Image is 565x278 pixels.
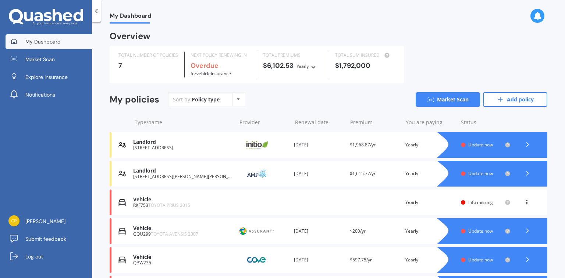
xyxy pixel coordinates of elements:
[135,119,234,126] div: Type/name
[238,138,275,152] img: Initio
[335,52,395,59] div: TOTAL SUM INSURED
[461,119,511,126] div: Status
[238,253,275,267] img: Cove
[191,70,231,77] span: for Vehicle insurance
[294,256,344,264] div: [DATE]
[263,62,323,70] div: $6,102.53
[133,203,232,208] div: RKF753
[118,256,126,264] img: Vehicle
[6,34,92,49] a: My Dashboard
[483,92,547,107] a: Add policy
[8,215,19,226] img: 74502827aed9a9863463e3a6b28cc560
[25,91,55,98] span: Notifications
[350,257,372,263] span: $597.75/yr
[238,224,275,238] img: Protecta
[118,141,126,149] img: Landlord
[405,256,455,264] div: Yearly
[133,145,232,150] div: [STREET_ADDRESS]
[192,96,220,103] div: Policy type
[6,232,92,246] a: Submit feedback
[6,70,92,84] a: Explore insurance
[25,218,65,225] span: [PERSON_NAME]
[133,139,232,145] div: Landlord
[350,170,376,177] span: $1,615.77/yr
[118,227,126,235] img: Vehicle
[350,119,400,126] div: Premium
[25,38,61,45] span: My Dashboard
[191,61,218,70] b: Overdue
[110,32,150,40] div: Overview
[110,12,151,22] span: My Dashboard
[118,170,126,177] img: Landlord
[133,197,232,203] div: Vehicle
[468,142,493,148] span: Update now
[6,214,92,229] a: [PERSON_NAME]
[173,96,220,103] div: Sort by:
[405,170,455,177] div: Yearly
[151,231,198,237] span: TOYOTA AVENSIS 2007
[133,232,232,237] div: GQU299
[350,142,376,148] span: $1,968.87/yr
[335,62,395,69] div: $1,792,000
[118,62,178,69] div: 7
[296,63,309,70] div: Yearly
[118,199,126,206] img: Vehicle
[294,227,344,235] div: [DATE]
[468,228,493,234] span: Update now
[133,168,232,174] div: Landlord
[468,199,493,205] span: Info missing
[25,235,66,243] span: Submit feedback
[263,52,323,59] div: TOTAL PREMIUMS
[238,167,275,181] img: AMP
[133,254,232,260] div: Vehicle
[416,92,480,107] a: Market Scan
[25,56,55,63] span: Market Scan
[405,141,455,149] div: Yearly
[191,52,250,59] div: NEXT POLICY RENEWING IN
[294,170,344,177] div: [DATE]
[133,260,232,265] div: QBW235
[405,227,455,235] div: Yearly
[118,52,178,59] div: TOTAL NUMBER OF POLICIES
[350,228,366,234] span: $200/yr
[239,119,289,126] div: Provider
[133,225,232,232] div: Vehicle
[295,119,345,126] div: Renewal date
[6,52,92,67] a: Market Scan
[133,174,232,179] div: [STREET_ADDRESS][PERSON_NAME][PERSON_NAME]
[6,87,92,102] a: Notifications
[468,257,493,263] span: Update now
[406,119,455,126] div: You are paying
[294,141,344,149] div: [DATE]
[6,249,92,264] a: Log out
[25,253,43,260] span: Log out
[110,94,159,105] div: My policies
[25,73,68,81] span: Explore insurance
[468,170,493,177] span: Update now
[405,199,455,206] div: Yearly
[148,202,190,208] span: TOYOTA PRIUS 2015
